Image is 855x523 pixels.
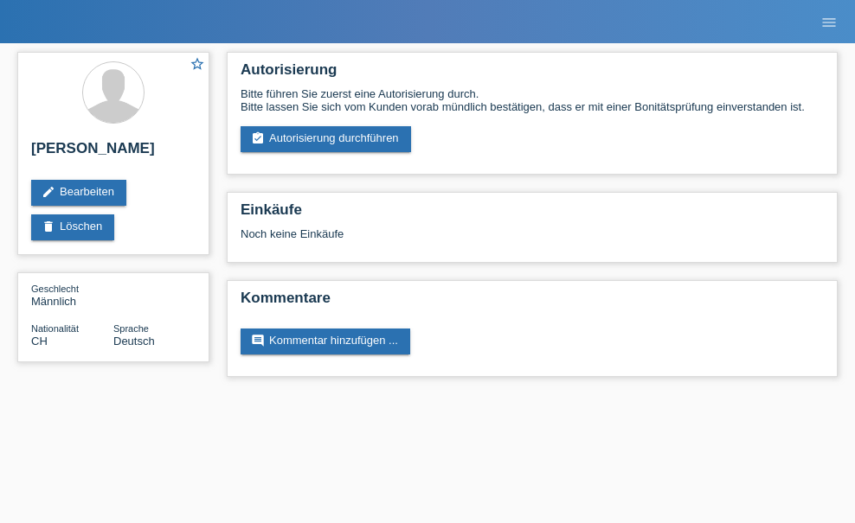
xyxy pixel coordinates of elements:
[241,328,410,354] a: commentKommentar hinzufügen ...
[31,335,48,348] span: Schweiz
[113,323,149,334] span: Sprache
[31,323,79,334] span: Nationalität
[190,56,205,72] i: star_border
[241,61,824,87] h2: Autorisierung
[31,284,79,294] span: Geschlecht
[820,14,838,31] i: menu
[42,220,55,233] i: delete
[241,87,824,113] div: Bitte führen Sie zuerst eine Autorisierung durch. Bitte lassen Sie sich vom Kunden vorab mündlich...
[241,227,824,253] div: Noch keine Einkäufe
[241,126,411,152] a: assignment_turned_inAutorisierung durchführen
[251,334,265,348] i: comment
[31,282,113,308] div: Männlich
[190,56,205,74] a: star_border
[251,131,265,145] i: assignment_turned_in
[31,140,196,166] h2: [PERSON_NAME]
[812,16,846,27] a: menu
[42,185,55,199] i: edit
[241,290,824,316] h2: Kommentare
[31,180,126,206] a: editBearbeiten
[241,201,824,227] h2: Einkäufe
[113,335,155,348] span: Deutsch
[31,214,114,240] a: deleteLöschen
